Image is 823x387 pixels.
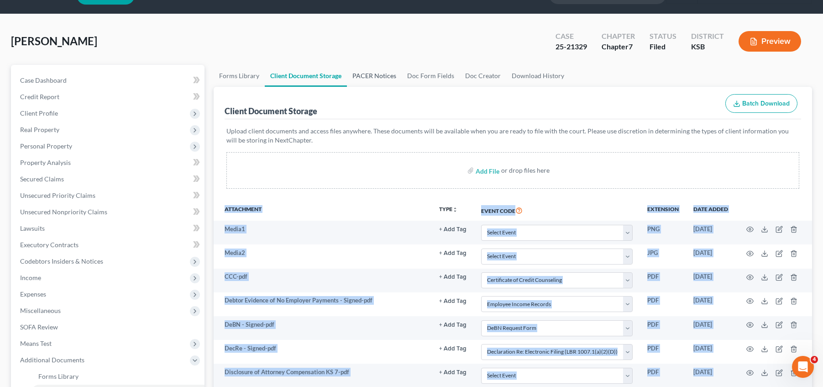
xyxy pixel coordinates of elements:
td: [DATE] [686,316,735,340]
a: + Add Tag [439,344,467,353]
button: Batch Download [725,94,797,113]
a: Secured Claims [13,171,204,187]
a: Client Document Storage [265,65,347,87]
a: + Add Tag [439,249,467,257]
iframe: Intercom live chat [792,356,814,378]
span: Miscellaneous [20,307,61,314]
span: Batch Download [742,100,790,107]
td: [DATE] [686,340,735,364]
a: + Add Tag [439,296,467,305]
div: Chapter [602,31,635,42]
th: Attachment [214,200,432,221]
button: + Add Tag [439,274,467,280]
span: 4 [811,356,818,363]
a: + Add Tag [439,320,467,329]
td: Media2 [214,244,432,268]
span: Unsecured Priority Claims [20,191,95,199]
span: Secured Claims [20,175,64,183]
a: Forms Library [31,368,204,385]
div: Case [556,31,587,42]
button: TYPEunfold_more [439,207,458,212]
i: unfold_more [452,207,458,212]
span: 7 [629,42,633,51]
div: Chapter [602,42,635,52]
span: Expenses [20,290,46,298]
td: [DATE] [686,244,735,268]
a: + Add Tag [439,225,467,233]
div: Filed [650,42,676,52]
div: District [691,31,724,42]
span: Personal Property [20,142,72,150]
td: Media1 [214,221,432,244]
a: Lawsuits [13,220,204,237]
a: Doc Form Fields [402,65,460,87]
span: Means Test [20,339,52,347]
span: Codebtors Insiders & Notices [20,257,103,265]
a: Executory Contracts [13,237,204,253]
a: Forms Library [214,65,265,87]
a: + Add Tag [439,272,467,281]
a: + Add Tag [439,368,467,376]
div: 25-21329 [556,42,587,52]
span: Property Analysis [20,159,71,166]
td: PDF [640,292,686,316]
td: Debtor Evidence of No Employer Payments - Signed-pdf [214,292,432,316]
a: Unsecured Nonpriority Claims [13,204,204,220]
button: + Add Tag [439,322,467,328]
td: [DATE] [686,221,735,244]
th: Date added [686,200,735,221]
button: + Add Tag [439,298,467,304]
td: DeBN - Signed-pdf [214,316,432,340]
td: [DATE] [686,292,735,316]
td: PNG [640,221,686,244]
div: or drop files here [501,166,550,175]
a: Unsecured Priority Claims [13,187,204,204]
button: + Add Tag [439,227,467,233]
button: + Add Tag [439,250,467,256]
button: Preview [739,31,801,52]
td: PDF [640,269,686,292]
span: Credit Report [20,93,59,101]
td: CCC-pdf [214,269,432,292]
td: PDF [640,340,686,364]
span: Case Dashboard [20,76,67,84]
span: SOFA Review [20,323,58,331]
a: Credit Report [13,89,204,105]
span: Client Profile [20,109,58,117]
td: PDF [640,316,686,340]
p: Upload client documents and access files anywhere. These documents will be available when you are... [226,127,799,145]
span: [PERSON_NAME] [11,34,97,48]
span: Executory Contracts [20,241,79,249]
a: Property Analysis [13,154,204,171]
span: Income [20,274,41,281]
td: JPG [640,244,686,268]
a: PACER Notices [347,65,402,87]
span: Unsecured Nonpriority Claims [20,208,107,216]
div: Client Document Storage [225,106,317,117]
th: Event Code [474,200,640,221]
td: DecRe - Signed-pdf [214,340,432,364]
span: Forms Library [38,372,79,380]
span: Real Property [20,126,59,133]
button: + Add Tag [439,370,467,376]
a: SOFA Review [13,319,204,335]
span: Additional Documents [20,356,84,364]
a: Doc Creator [460,65,506,87]
div: Status [650,31,676,42]
a: Case Dashboard [13,72,204,89]
span: Lawsuits [20,224,45,232]
button: + Add Tag [439,346,467,352]
td: [DATE] [686,269,735,292]
a: Download History [506,65,570,87]
div: KSB [691,42,724,52]
th: Extension [640,200,686,221]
